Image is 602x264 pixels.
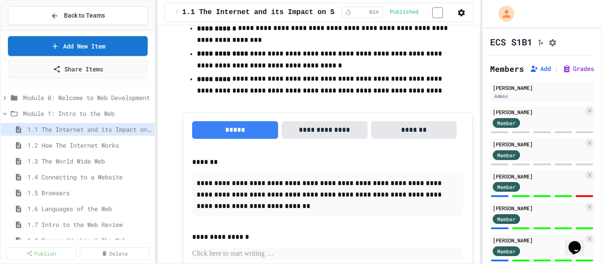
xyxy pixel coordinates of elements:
[23,109,151,118] span: Module 1: Intro to the Web
[369,9,379,16] span: min
[23,93,151,102] span: Module 0: Welcome to Web Development
[80,247,150,260] a: Delete
[27,204,151,213] span: 1.6 Languages of the Web
[490,63,524,75] h2: Members
[493,172,583,180] div: [PERSON_NAME]
[8,6,148,25] button: Back to Teams
[390,7,454,18] div: Content is published and visible to students
[27,141,151,150] span: 1.2 How The Internet Works
[8,59,148,78] a: Share Items
[27,188,151,197] span: 1.5 Browsers
[390,9,419,16] span: Published
[493,236,583,244] div: [PERSON_NAME]
[27,172,151,182] span: 1.4 Connecting to a Website
[493,93,509,100] div: Admin
[493,84,591,92] div: [PERSON_NAME]
[530,64,551,73] button: Add
[490,36,532,48] h1: ECS S1B1
[27,220,151,229] span: 1.7 Intro to the Web Review
[422,7,453,18] input: publish toggle
[27,236,151,245] span: 1.8 Bonus: "Hacking" The Web
[497,119,516,127] span: Member
[64,11,105,20] span: Back to Teams
[6,247,76,260] a: Publish
[497,215,516,223] span: Member
[554,63,559,74] span: |
[493,108,583,116] div: [PERSON_NAME]
[493,204,583,212] div: [PERSON_NAME]
[175,9,178,16] span: /
[565,229,593,255] iframe: chat widget
[497,247,516,255] span: Member
[497,151,516,159] span: Member
[548,37,557,47] button: Assignment Settings
[489,4,517,24] div: My Account
[562,64,594,73] button: Grades
[493,140,583,148] div: [PERSON_NAME]
[8,36,148,56] a: Add New Item
[27,156,151,166] span: 1.3 The World Wide Web
[536,37,545,47] button: Click to see fork details
[27,125,151,134] span: 1.1 The Internet and its Impact on Society
[497,183,516,191] span: Member
[182,7,360,18] span: 1.1 The Internet and its Impact on Society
